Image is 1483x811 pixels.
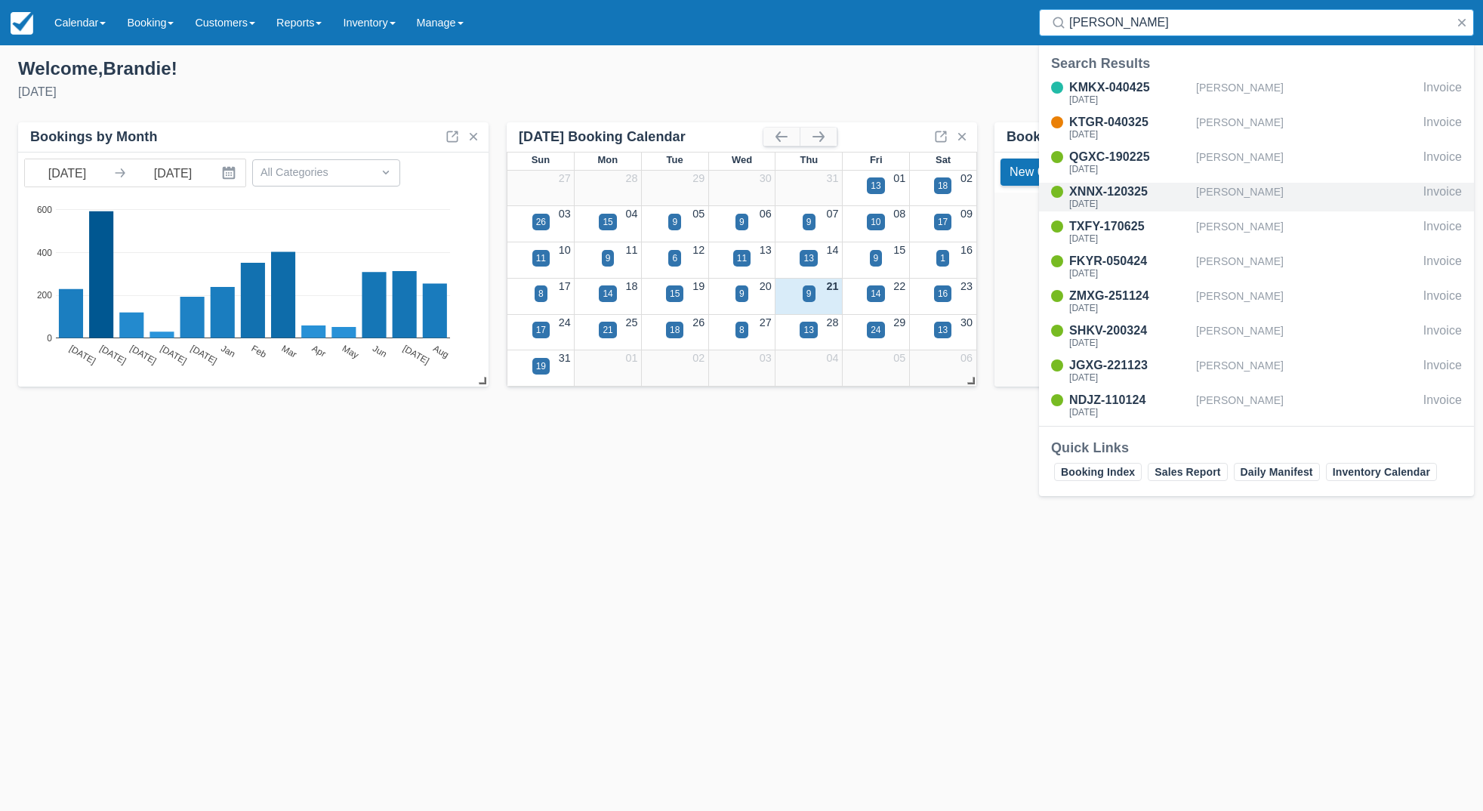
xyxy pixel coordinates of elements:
[893,280,905,292] a: 22
[559,316,571,328] a: 24
[18,83,729,101] div: [DATE]
[806,287,812,301] div: 9
[1051,54,1462,72] div: Search Results
[760,208,772,220] a: 06
[1196,252,1417,281] div: [PERSON_NAME]
[625,352,637,364] a: 01
[692,316,705,328] a: 26
[871,323,880,337] div: 24
[18,57,729,80] div: Welcome , Brandie !
[1423,148,1462,177] div: Invoice
[874,251,879,265] div: 9
[1423,217,1462,246] div: Invoice
[1423,183,1462,211] div: Invoice
[1196,356,1417,385] div: [PERSON_NAME]
[667,154,683,165] span: Tue
[559,208,571,220] a: 03
[960,280,973,292] a: 23
[871,179,880,193] div: 13
[893,208,905,220] a: 08
[692,280,705,292] a: 19
[803,323,813,337] div: 13
[559,172,571,184] a: 27
[606,251,611,265] div: 9
[760,172,772,184] a: 30
[871,287,880,301] div: 14
[960,172,973,184] a: 02
[519,128,763,146] div: [DATE] Booking Calendar
[760,352,772,364] a: 03
[625,244,637,256] a: 11
[559,244,571,256] a: 10
[827,208,839,220] a: 07
[1069,148,1190,166] div: QGXC-190225
[739,215,745,229] div: 9
[960,316,973,328] a: 30
[827,352,839,364] a: 04
[30,128,158,146] div: Bookings by Month
[603,215,612,229] div: 15
[625,316,637,328] a: 25
[692,208,705,220] a: 05
[893,244,905,256] a: 15
[1069,322,1190,340] div: SHKV-200324
[1196,287,1417,316] div: [PERSON_NAME]
[1234,463,1320,481] a: Daily Manifest
[827,244,839,256] a: 14
[732,154,752,165] span: Wed
[1196,113,1417,142] div: [PERSON_NAME]
[603,323,612,337] div: 21
[597,154,618,165] span: Mon
[1069,252,1190,270] div: FKYR-050424
[1069,234,1190,243] div: [DATE]
[940,251,945,265] div: 1
[1069,373,1190,382] div: [DATE]
[536,323,546,337] div: 17
[1069,408,1190,417] div: [DATE]
[1039,79,1474,107] a: KMKX-040425[DATE][PERSON_NAME]Invoice
[938,215,948,229] div: 17
[692,352,705,364] a: 02
[1423,356,1462,385] div: Invoice
[1039,287,1474,316] a: ZMXG-251124[DATE][PERSON_NAME]Invoice
[1039,148,1474,177] a: QGXC-190225[DATE][PERSON_NAME]Invoice
[625,208,637,220] a: 04
[1069,217,1190,236] div: TXFY-170625
[625,280,637,292] a: 18
[625,172,637,184] a: 28
[893,352,905,364] a: 05
[800,154,818,165] span: Thu
[871,215,880,229] div: 10
[1423,252,1462,281] div: Invoice
[1051,439,1462,457] div: Quick Links
[1069,199,1190,208] div: [DATE]
[559,352,571,364] a: 31
[1326,463,1437,481] a: Inventory Calendar
[1196,183,1417,211] div: [PERSON_NAME]
[827,172,839,184] a: 31
[827,280,839,292] a: 21
[1069,338,1190,347] div: [DATE]
[938,323,948,337] div: 13
[893,172,905,184] a: 01
[960,244,973,256] a: 16
[1039,356,1474,385] a: JGXG-221123[DATE][PERSON_NAME]Invoice
[1039,217,1474,246] a: TXFY-170625[DATE][PERSON_NAME]Invoice
[760,244,772,256] a: 13
[1039,252,1474,281] a: FKYR-050424[DATE][PERSON_NAME]Invoice
[1423,79,1462,107] div: Invoice
[827,316,839,328] a: 28
[603,287,612,301] div: 14
[131,159,215,187] input: End Date
[25,159,109,187] input: Start Date
[1069,356,1190,375] div: JGXG-221123
[1007,128,1134,146] div: Bookings by Month
[870,154,883,165] span: Fri
[1069,79,1190,97] div: KMKX-040425
[739,323,745,337] div: 8
[1039,322,1474,350] a: SHKV-200324[DATE][PERSON_NAME]Invoice
[670,287,680,301] div: 15
[692,172,705,184] a: 29
[803,251,813,265] div: 13
[1423,113,1462,142] div: Invoice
